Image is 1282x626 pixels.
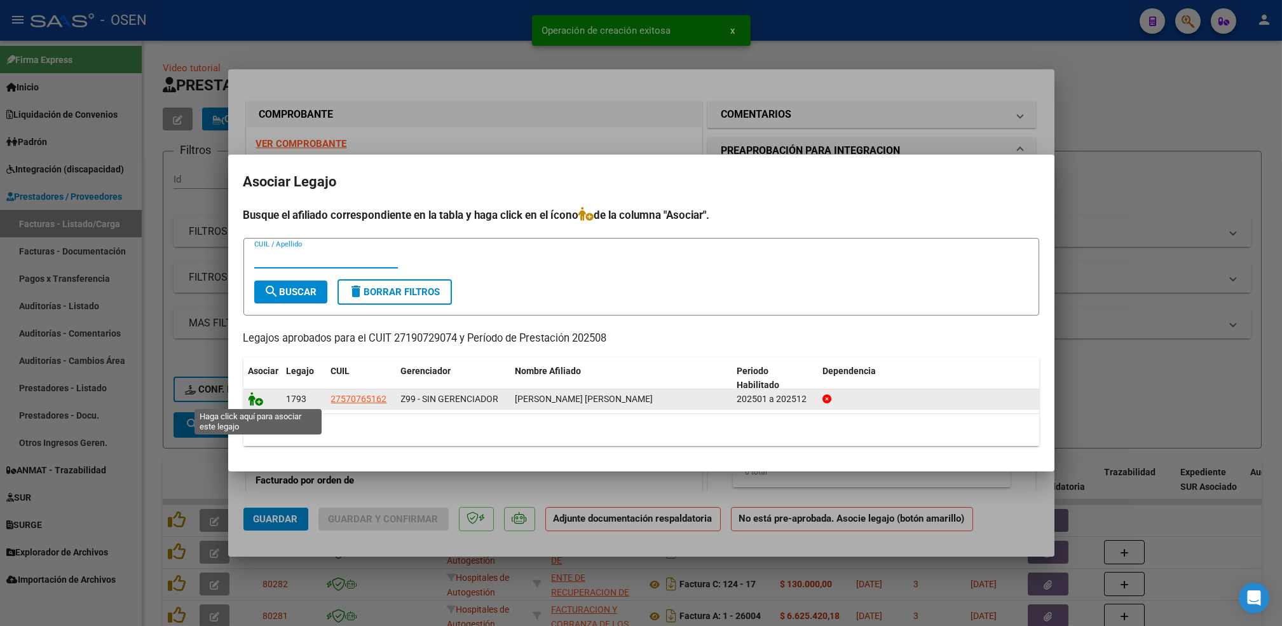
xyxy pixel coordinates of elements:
datatable-header-cell: Gerenciador [396,358,510,400]
button: Buscar [254,281,327,303]
span: QUINTANA GIMENEZ AMELIE LUJAN [515,394,653,404]
mat-icon: delete [349,284,364,299]
span: Dependencia [822,366,876,376]
span: Z99 - SIN GERENCIADOR [401,394,499,404]
span: Asociar [249,366,279,376]
datatable-header-cell: Dependencia [817,358,1039,400]
div: 1 registros [243,414,1039,446]
datatable-header-cell: CUIL [326,358,396,400]
div: Open Intercom Messenger [1239,583,1269,613]
span: 27570765162 [331,394,387,404]
span: Nombre Afiliado [515,366,582,376]
span: Periodo Habilitado [737,366,779,391]
span: 1793 [287,394,307,404]
mat-icon: search [264,284,280,299]
button: Borrar Filtros [338,279,452,305]
span: Borrar Filtros [349,286,440,298]
h2: Asociar Legajo [243,170,1039,194]
div: 202501 a 202512 [737,392,812,407]
datatable-header-cell: Asociar [243,358,282,400]
span: Legajo [287,366,315,376]
datatable-header-cell: Legajo [282,358,326,400]
datatable-header-cell: Nombre Afiliado [510,358,732,400]
span: CUIL [331,366,350,376]
p: Legajos aprobados para el CUIT 27190729074 y Período de Prestación 202508 [243,331,1039,347]
h4: Busque el afiliado correspondiente en la tabla y haga click en el ícono de la columna "Asociar". [243,207,1039,223]
datatable-header-cell: Periodo Habilitado [732,358,817,400]
span: Buscar [264,286,317,298]
span: Gerenciador [401,366,451,376]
